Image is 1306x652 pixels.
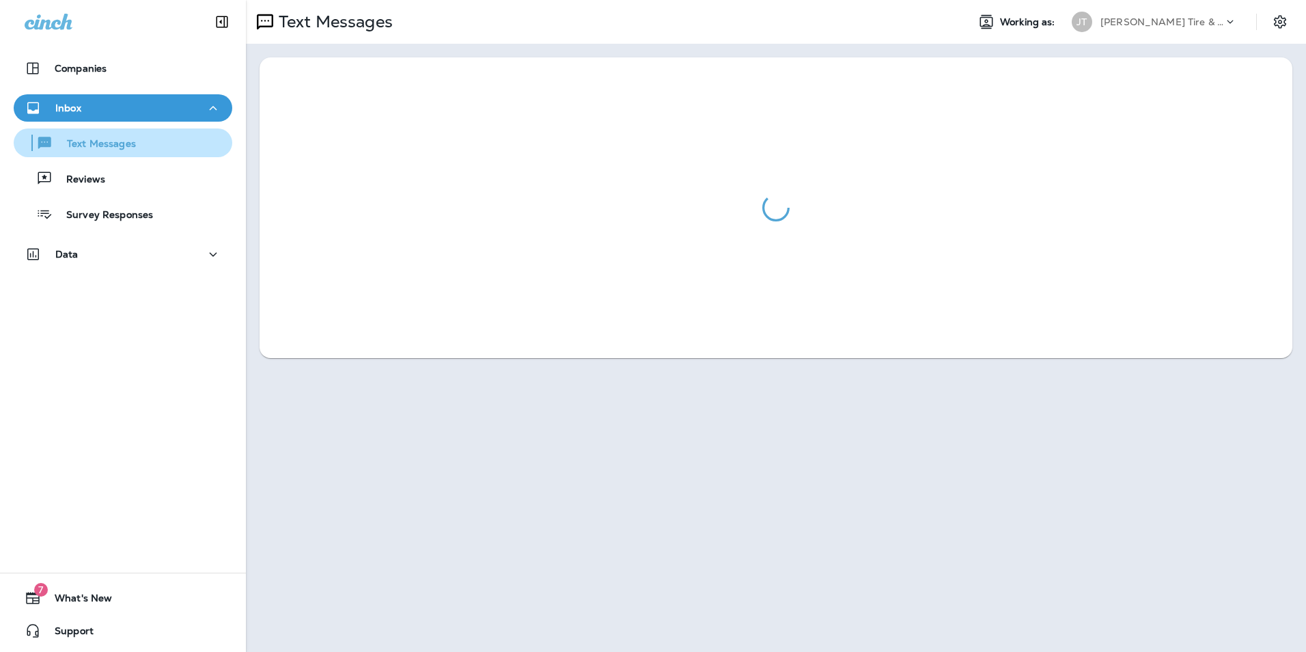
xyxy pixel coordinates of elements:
button: Inbox [14,94,232,122]
p: Data [55,249,79,260]
button: Companies [14,55,232,82]
button: Settings [1268,10,1292,34]
p: Text Messages [53,138,136,151]
p: Companies [55,63,107,74]
button: Text Messages [14,128,232,157]
button: Data [14,241,232,268]
button: Support [14,617,232,644]
button: Survey Responses [14,200,232,228]
button: 7What's New [14,584,232,612]
p: Inbox [55,103,81,113]
span: Support [41,625,94,642]
button: Collapse Sidebar [203,8,241,36]
span: Working as: [1000,16,1058,28]
p: [PERSON_NAME] Tire & Auto [1100,16,1223,27]
span: 7 [34,583,48,597]
p: Survey Responses [53,209,153,222]
span: What's New [41,593,112,609]
button: Reviews [14,164,232,193]
p: Text Messages [273,12,393,32]
p: Reviews [53,174,105,187]
div: JT [1072,12,1092,32]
